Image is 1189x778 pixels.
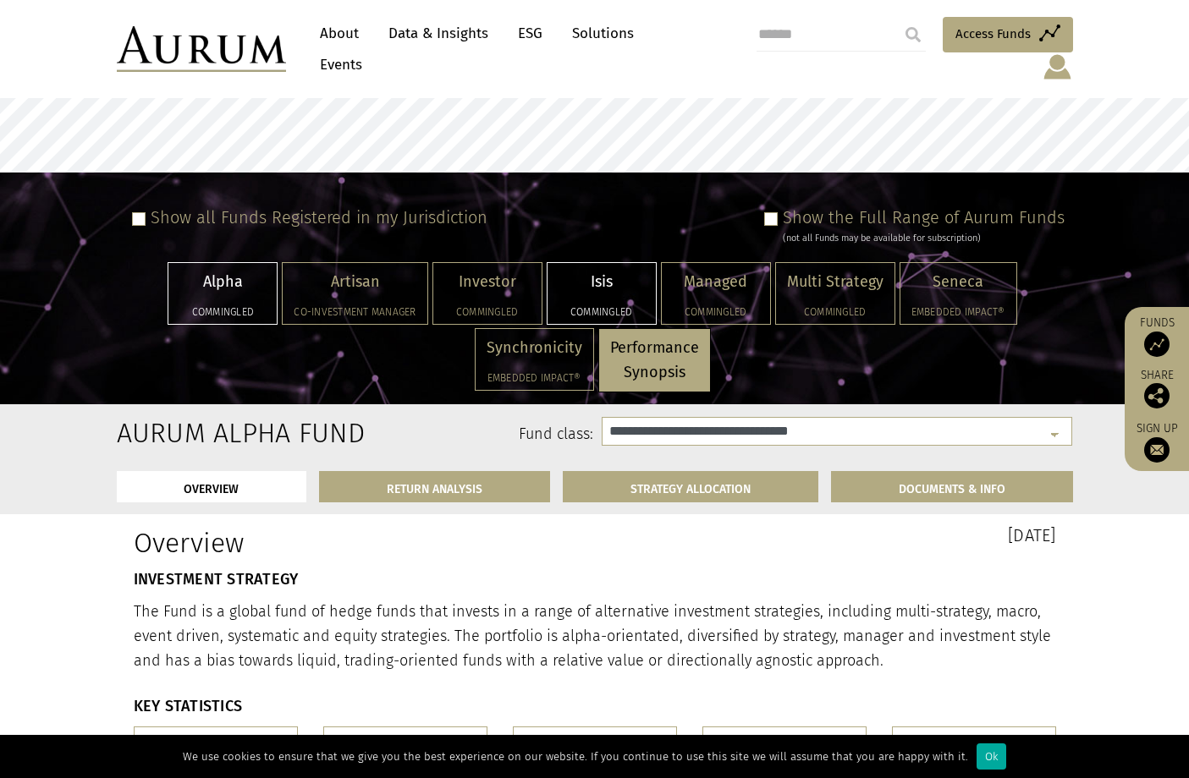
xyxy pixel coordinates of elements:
[444,270,531,294] p: Investor
[151,207,487,227] label: Show all Funds Registered in my Jurisdiction
[179,270,266,294] p: Alpha
[134,600,1056,672] p: The Fund is a global fund of hedge funds that invests in a range of alternative investment strate...
[319,471,550,502] a: RETURN ANALYSIS
[117,26,286,72] img: Aurum
[1144,437,1170,463] img: Sign up to our newsletter
[673,270,759,294] p: Managed
[610,336,699,385] p: Performance Synopsis
[134,570,299,589] strong: INVESTMENT STRATEGY
[294,307,416,317] h5: Co-investment Manager
[509,18,551,49] a: ESG
[280,424,594,446] label: Fund class:
[179,307,266,317] h5: Commingled
[134,697,243,715] strong: KEY STATISTICS
[380,18,497,49] a: Data & Insights
[1133,370,1181,408] div: Share
[487,373,582,383] h5: Embedded Impact®
[608,527,1056,544] h3: [DATE]
[943,17,1073,52] a: Access Funds
[564,18,642,49] a: Solutions
[911,270,1005,294] p: Seneca
[487,336,582,360] p: Synchronicity
[673,307,759,317] h5: Commingled
[1133,315,1181,357] a: Funds
[783,207,1065,227] label: Show the Full Range of Aurum Funds
[1144,331,1170,357] img: Access Funds
[787,307,883,317] h5: Commingled
[787,270,883,294] p: Multi Strategy
[783,231,1065,246] div: (not all Funds may be available for subscription)
[311,49,362,80] a: Events
[896,18,930,52] input: Submit
[559,270,645,294] p: Isis
[311,18,367,49] a: About
[1144,383,1170,408] img: Share this post
[977,743,1006,770] div: Ok
[911,307,1005,317] h5: Embedded Impact®
[559,307,645,317] h5: Commingled
[563,471,818,502] a: STRATEGY ALLOCATION
[134,527,582,559] h1: Overview
[955,24,1031,44] span: Access Funds
[1133,421,1181,463] a: Sign up
[294,270,416,294] p: Artisan
[831,471,1073,502] a: DOCUMENTS & INFO
[444,307,531,317] h5: Commingled
[117,417,255,449] h2: Aurum Alpha Fund
[1042,52,1073,81] img: account-icon.svg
